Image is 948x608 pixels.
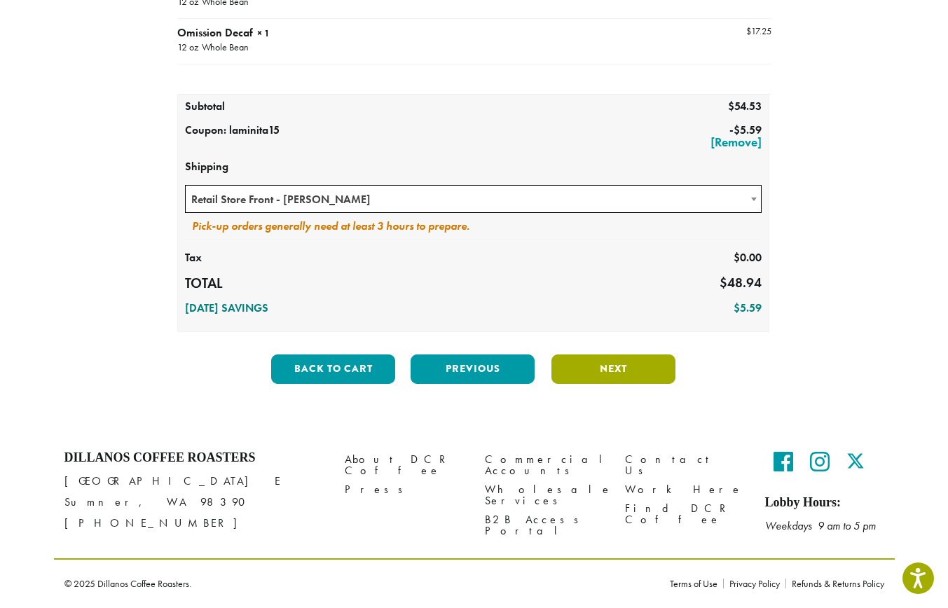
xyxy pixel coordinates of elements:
[734,123,762,137] span: 5.59
[185,210,762,239] div: Pick-up orders generally need at least 3 hours to prepare.
[198,41,249,55] p: Whole Bean
[765,495,884,511] h5: Lobby Hours:
[186,186,762,213] span: Retail Store Front - Sumner
[485,511,604,541] a: B2B Access Portal
[785,579,884,588] a: Refunds & Returns Policy
[485,450,604,481] a: Commercial Accounts
[411,354,535,384] button: Previous
[296,119,769,156] td: -
[670,579,723,588] a: Terms of Use
[178,95,296,119] th: Subtotal
[625,499,744,530] a: Find DCR Coffee
[177,25,253,40] span: Omission Decaf
[185,185,762,213] span: Retail Store Front - Sumner
[178,270,296,297] th: Total
[734,300,740,315] span: $
[178,247,296,270] th: Tax
[734,123,740,137] span: $
[64,450,324,466] h4: Dillanos Coffee Roasters
[178,297,506,321] th: [DATE] Savings
[178,156,769,179] th: Shipping
[625,450,744,481] a: Contact Us
[345,481,464,499] a: Press
[625,481,744,499] a: Work Here
[64,471,324,534] p: [GEOGRAPHIC_DATA] E Sumner, WA 98390 [PHONE_NUMBER]
[765,518,876,533] em: Weekdays 9 am to 5 pm
[746,25,771,37] bdi: 17.25
[723,579,785,588] a: Privacy Policy
[720,274,727,291] span: $
[177,41,198,55] p: 12 oz
[345,450,464,481] a: About DCR Coffee
[720,274,762,291] bdi: 48.94
[728,99,734,113] span: $
[64,579,649,588] p: © 2025 Dillanos Coffee Roasters.
[734,250,740,265] span: $
[746,25,751,37] span: $
[485,481,604,511] a: Wholesale Services
[551,354,675,384] button: Next
[734,300,762,315] bdi: 5.59
[728,99,762,113] bdi: 54.53
[734,250,762,265] bdi: 0.00
[178,119,296,156] th: Coupon: laminita15
[303,136,762,148] a: Remove laminita15 coupon
[257,27,270,39] strong: × 1
[271,354,395,384] button: Back to cart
